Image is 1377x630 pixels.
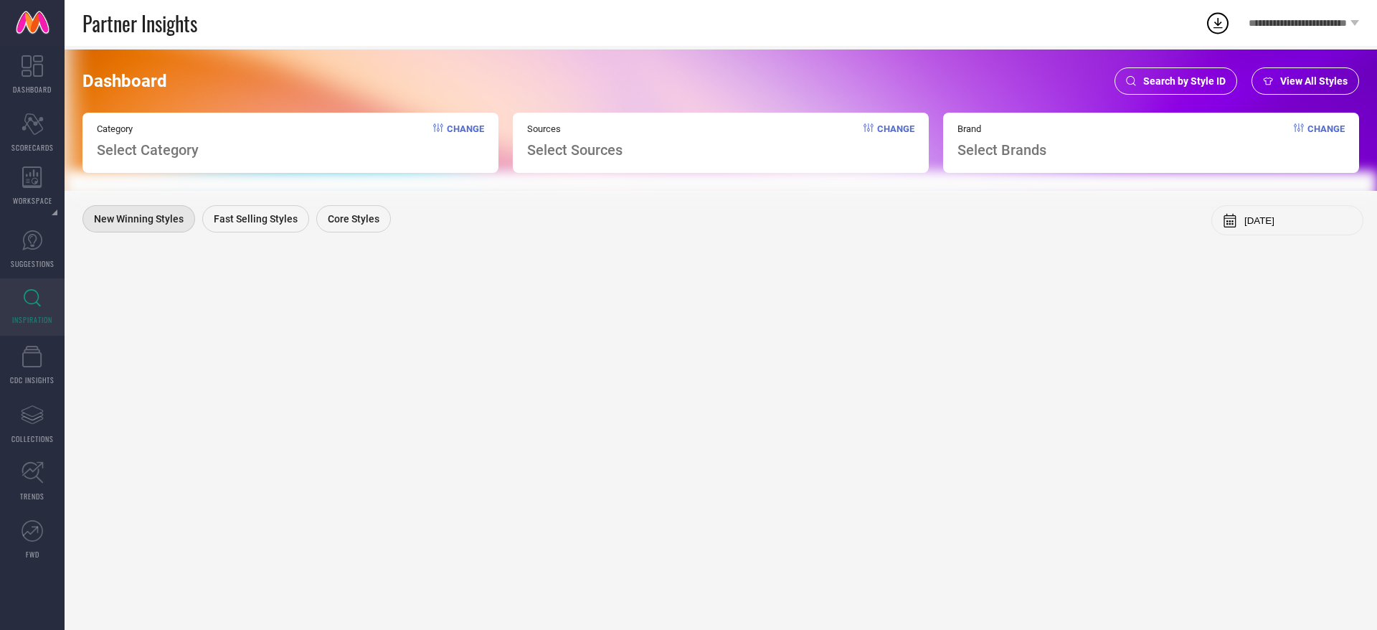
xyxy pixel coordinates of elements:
span: SCORECARDS [11,142,54,153]
span: INSPIRATION [12,314,52,325]
span: View All Styles [1280,75,1348,87]
span: CDC INSIGHTS [10,375,55,385]
span: Sources [527,123,623,134]
span: Change [1307,123,1345,159]
span: WORKSPACE [13,195,52,206]
span: Search by Style ID [1143,75,1226,87]
span: Select Category [97,141,199,159]
div: Open download list [1205,10,1231,36]
span: Change [447,123,484,159]
span: Category [97,123,199,134]
span: Change [877,123,914,159]
span: Select Sources [527,141,623,159]
span: SUGGESTIONS [11,258,55,269]
span: Fast Selling Styles [214,213,298,225]
span: TRENDS [20,491,44,502]
span: Partner Insights [82,9,197,38]
span: Select Brands [957,141,1046,159]
input: Select month [1244,215,1352,226]
span: New Winning Styles [94,213,184,225]
span: Brand [957,123,1046,134]
span: COLLECTIONS [11,433,54,444]
span: FWD [26,549,39,560]
span: Dashboard [82,71,167,91]
span: Core Styles [328,213,379,225]
span: DASHBOARD [13,84,52,95]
